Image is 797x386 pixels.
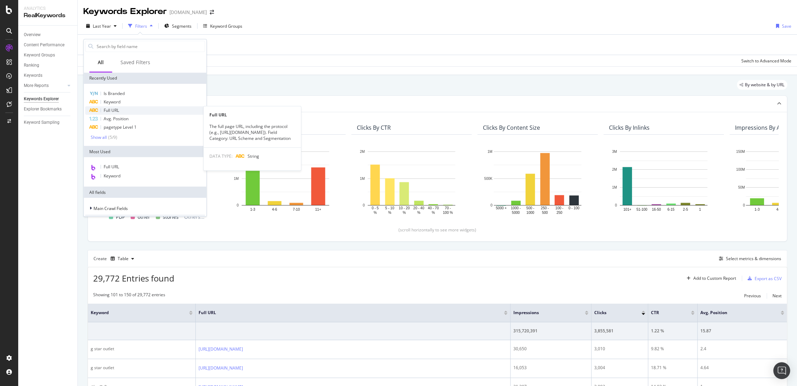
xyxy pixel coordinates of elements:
[104,164,119,170] span: Full URL
[135,23,147,29] div: Filters
[231,148,340,215] div: A chart.
[699,208,701,211] text: 1
[85,215,205,226] div: URLs
[210,23,242,29] div: Keyword Groups
[556,211,562,215] text: 250
[651,365,694,371] div: 18.71 %
[91,365,193,371] div: g star outlet
[737,80,787,90] div: legacy label
[91,346,193,352] div: g star outlet
[487,150,492,154] text: 1M
[24,62,72,69] a: Ranking
[24,12,72,20] div: RealKeywords
[96,41,205,52] input: Search by field name
[24,41,64,49] div: Content Performance
[568,206,580,210] text: 0 - 100
[104,99,120,105] span: Keyword
[120,59,150,66] div: Saved Filters
[24,119,72,126] a: Keyword Sampling
[24,82,65,89] a: More Reports
[399,206,410,210] text: 10 - 20
[773,362,790,379] div: Open Intercom Messenger
[96,227,778,233] div: (scroll horizontally to see more widgets)
[24,62,39,69] div: Ranking
[403,211,406,215] text: %
[541,206,549,210] text: 250 -
[172,23,192,29] span: Segments
[651,328,694,334] div: 1.22 %
[511,206,521,210] text: 1000 -
[104,107,119,113] span: Full URL
[594,310,631,316] span: Clicks
[93,23,111,29] span: Last Year
[651,310,680,316] span: CTR
[199,346,243,353] a: [URL][DOMAIN_NAME]
[203,112,301,118] div: Full URL
[609,124,650,131] div: Clicks By Inlinks
[615,203,617,207] text: 0
[700,310,770,316] span: Avg. Position
[385,206,394,210] text: 5 - 10
[776,208,782,211] text: 4-6
[542,211,548,215] text: 500
[609,148,718,215] div: A chart.
[24,119,60,126] div: Keyword Sampling
[372,206,379,210] text: 0 - 5
[107,134,117,140] div: ( 5 / 9 )
[513,328,588,334] div: 315,720,391
[667,208,674,211] text: 6-15
[700,328,784,334] div: 15.87
[684,273,736,284] button: Add to Custom Report
[513,346,588,352] div: 30,650
[743,203,745,207] text: 0
[683,208,688,211] text: 2-5
[91,135,107,140] div: Show all
[24,95,72,103] a: Keywords Explorer
[24,95,59,103] div: Keywords Explorer
[293,208,300,211] text: 7-10
[744,293,761,299] div: Previous
[483,124,540,131] div: Clicks By Content Size
[181,213,207,221] span: Others...
[83,6,167,18] div: Keywords Explorer
[388,211,391,215] text: %
[612,150,617,154] text: 3M
[163,213,179,221] span: stories
[169,9,207,16] div: [DOMAIN_NAME]
[199,365,243,372] a: [URL][DOMAIN_NAME]
[428,206,439,210] text: 40 - 70
[374,211,377,215] text: %
[24,31,41,39] div: Overview
[782,23,791,29] div: Save
[652,208,661,211] text: 16-50
[736,168,745,171] text: 100M
[93,292,165,300] div: Showing 101 to 150 of 29,772 entries
[726,256,781,262] div: Select metrics & dimensions
[24,106,72,113] a: Explorer Bookmarks
[739,55,791,66] button: Switch to Advanced Mode
[104,173,120,179] span: Keyword
[700,365,784,371] div: 4.64
[104,90,125,96] span: Is Branded
[555,206,563,210] text: 100 -
[357,148,466,215] svg: A chart.
[84,187,206,198] div: All fields
[413,206,424,210] text: 20 - 40
[200,20,245,32] button: Keyword Groups
[93,253,137,264] div: Create
[772,292,782,300] button: Next
[24,52,55,59] div: Keyword Groups
[272,208,277,211] text: 4-6
[83,20,119,32] button: Last Year
[773,20,791,32] button: Save
[490,203,492,207] text: 0
[24,72,42,79] div: Keywords
[93,272,174,284] span: 29,772 Entries found
[513,310,574,316] span: Impressions
[623,208,631,211] text: 101+
[24,52,72,59] a: Keyword Groups
[24,6,72,12] div: Analytics
[24,82,49,89] div: More Reports
[736,150,745,154] text: 150M
[594,365,645,371] div: 3,004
